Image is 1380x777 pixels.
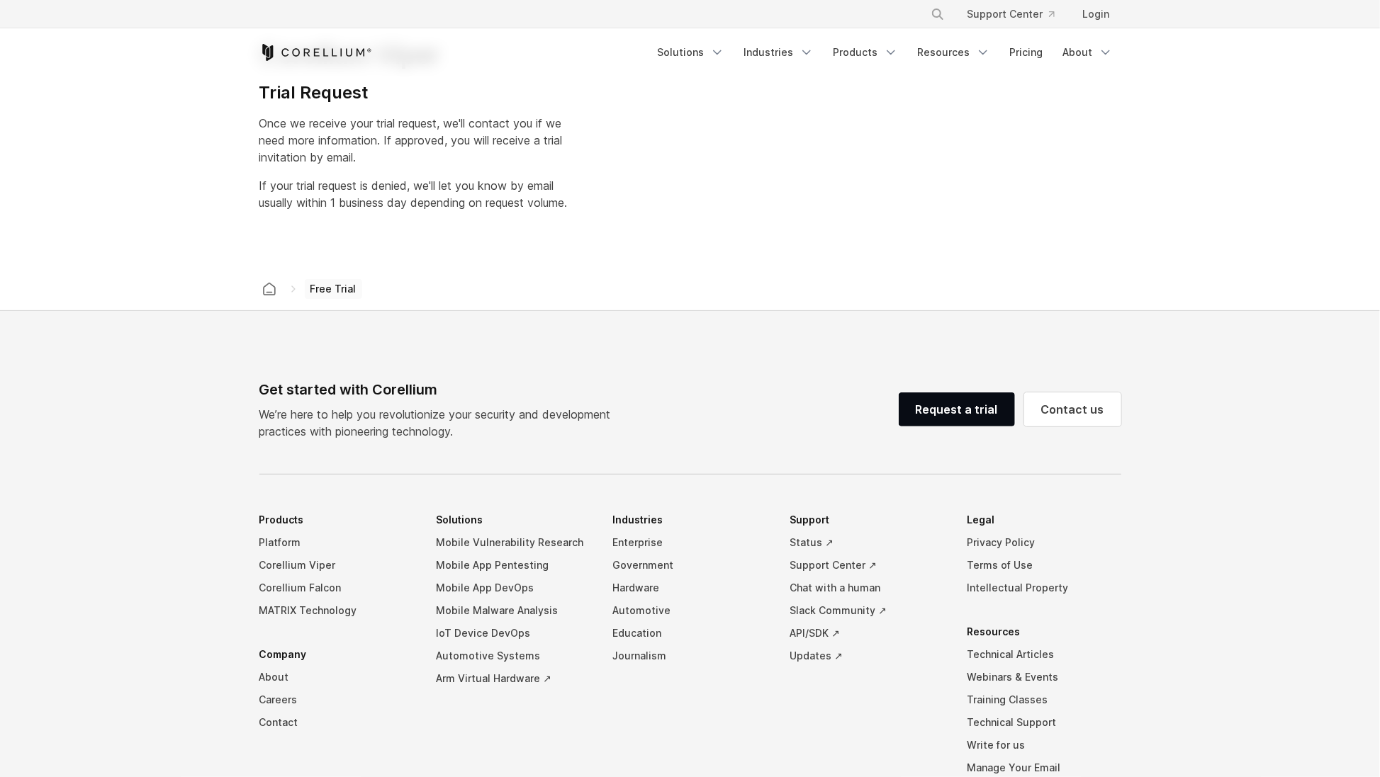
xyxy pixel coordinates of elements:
a: Updates ↗ [790,645,944,667]
a: Chat with a human [790,577,944,599]
p: We’re here to help you revolutionize your security and development practices with pioneering tech... [259,406,622,440]
a: Corellium Home [259,44,372,61]
a: Industries [736,40,822,65]
a: Journalism [613,645,768,667]
a: Mobile Malware Analysis [436,599,590,622]
span: Free Trial [305,279,362,299]
a: API/SDK ↗ [790,622,944,645]
a: Hardware [613,577,768,599]
a: Mobile App Pentesting [436,554,590,577]
span: Once we receive your trial request, we'll contact you if we need more information. If approved, y... [259,116,563,164]
a: Status ↗ [790,531,944,554]
a: Webinars & Events [967,666,1121,688]
a: Technical Support [967,711,1121,734]
a: Corellium Falcon [259,577,414,599]
a: Slack Community ↗ [790,599,944,622]
a: Automotive [613,599,768,622]
a: Corellium Viper [259,554,414,577]
a: Corellium home [257,279,282,299]
a: Government [613,554,768,577]
a: Products [825,40,907,65]
a: Enterprise [613,531,768,554]
a: IoT Device DevOps [436,622,590,645]
a: Support Center [956,1,1066,27]
span: If your trial request is denied, we'll let you know by email usually within 1 business day depend... [259,178,568,210]
a: Education [613,622,768,645]
a: Mobile Vulnerability Research [436,531,590,554]
a: Resources [909,40,999,65]
a: Technical Articles [967,643,1121,666]
a: Login [1072,1,1121,27]
a: Intellectual Property [967,577,1121,599]
a: Training Classes [967,688,1121,711]
a: Contact [259,711,414,734]
a: Solutions [649,40,733,65]
a: Arm Virtual Hardware ↗ [436,667,590,690]
a: Request a trial [899,392,1015,426]
a: Write for us [967,734,1121,756]
a: Platform [259,531,414,554]
a: Support Center ↗ [790,554,944,577]
div: Navigation Menu [649,40,1121,65]
a: Privacy Policy [967,531,1121,554]
a: Automotive Systems [436,645,590,667]
a: Pricing [1002,40,1052,65]
a: About [1055,40,1121,65]
a: Contact us [1024,392,1121,426]
div: Get started with Corellium [259,379,622,400]
a: About [259,666,414,688]
h4: Trial Request [259,82,568,103]
div: Navigation Menu [914,1,1121,27]
button: Search [925,1,950,27]
a: MATRIX Technology [259,599,414,622]
a: Mobile App DevOps [436,577,590,599]
a: Careers [259,688,414,711]
a: Terms of Use [967,554,1121,577]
